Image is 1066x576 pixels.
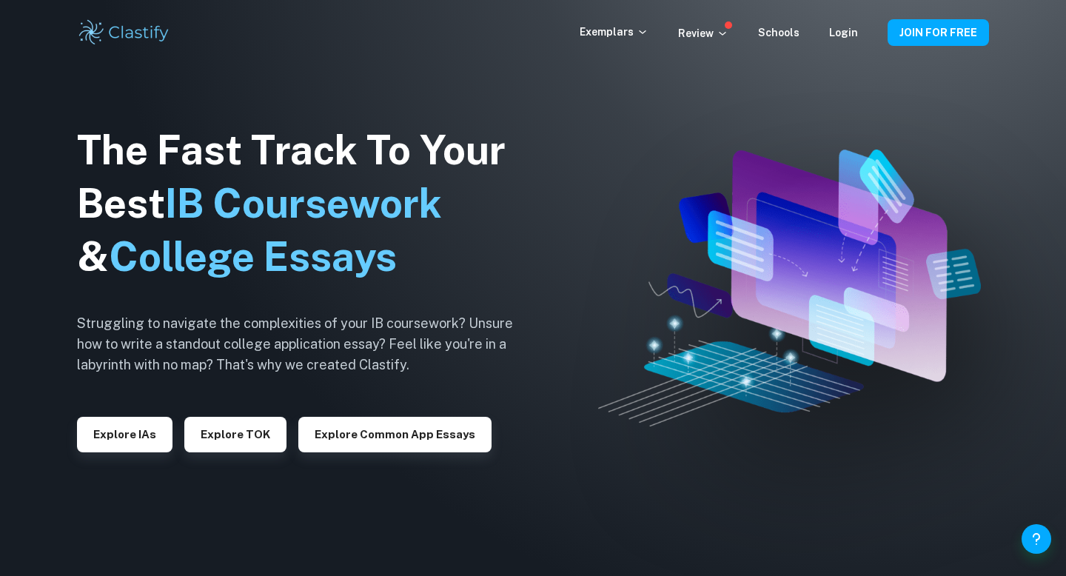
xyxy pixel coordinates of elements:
[888,19,989,46] button: JOIN FOR FREE
[678,25,728,41] p: Review
[77,426,172,441] a: Explore IAs
[77,313,536,375] h6: Struggling to navigate the complexities of your IB coursework? Unsure how to write a standout col...
[758,27,799,38] a: Schools
[77,18,171,47] img: Clastify logo
[298,417,492,452] button: Explore Common App essays
[77,124,536,284] h1: The Fast Track To Your Best &
[829,27,858,38] a: Login
[598,150,981,426] img: Clastify hero
[184,426,286,441] a: Explore TOK
[184,417,286,452] button: Explore TOK
[1022,524,1051,554] button: Help and Feedback
[77,417,172,452] button: Explore IAs
[580,24,648,40] p: Exemplars
[165,180,442,227] span: IB Coursework
[298,426,492,441] a: Explore Common App essays
[109,233,397,280] span: College Essays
